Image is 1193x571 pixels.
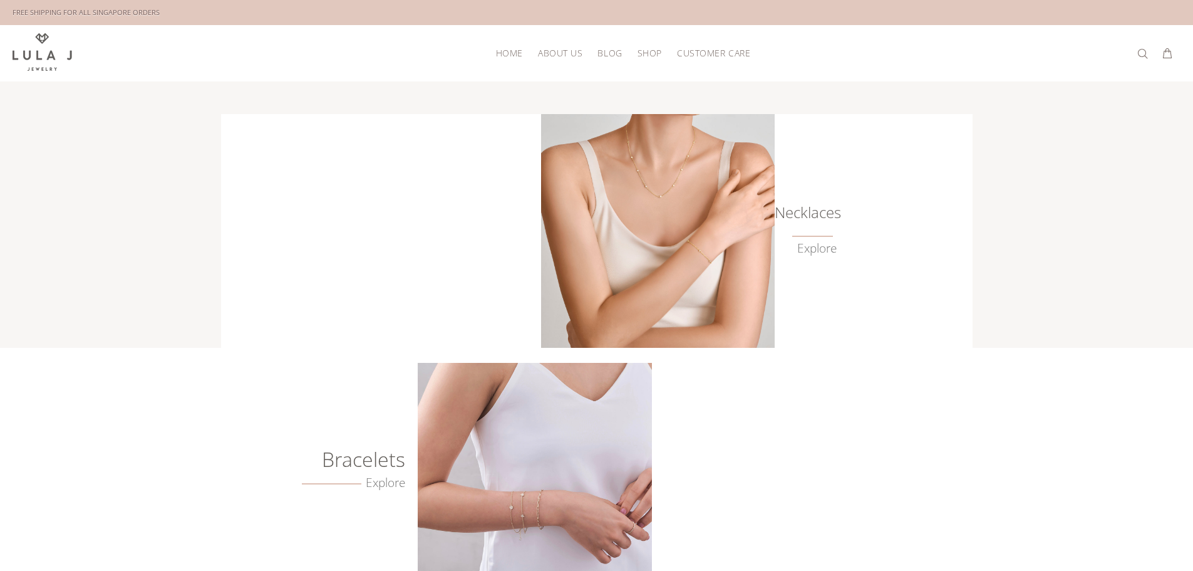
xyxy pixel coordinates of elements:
span: Shop [638,48,662,58]
a: Shop [630,43,669,63]
img: Lula J Gold Necklaces Collection [541,114,775,348]
a: Explore [302,476,406,490]
a: Customer Care [669,43,750,63]
span: About Us [538,48,582,58]
a: HOME [488,43,530,63]
h6: Bracelets [264,453,405,466]
span: Customer Care [677,48,750,58]
span: Blog [597,48,622,58]
span: HOME [496,48,523,58]
div: FREE SHIPPING FOR ALL SINGAPORE ORDERS [13,6,160,19]
h6: Necklaces [774,206,837,219]
a: About Us [530,43,590,63]
a: Explore [797,241,837,256]
a: Blog [590,43,629,63]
